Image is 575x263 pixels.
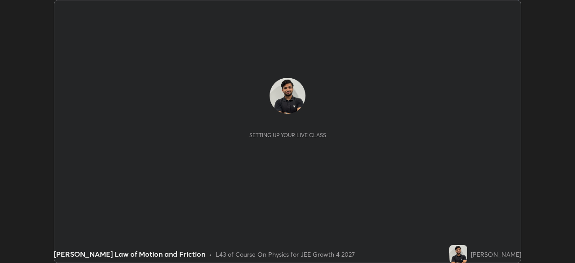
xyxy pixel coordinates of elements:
div: L43 of Course On Physics for JEE Growth 4 2027 [216,250,355,259]
div: Setting up your live class [249,132,326,138]
div: [PERSON_NAME] [471,250,521,259]
div: • [209,250,212,259]
div: [PERSON_NAME] Law of Motion and Friction [54,249,205,259]
img: 8fc6bbdfa92e4274a97441c3a114033c.jpg [270,78,305,114]
img: 8fc6bbdfa92e4274a97441c3a114033c.jpg [449,245,467,263]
